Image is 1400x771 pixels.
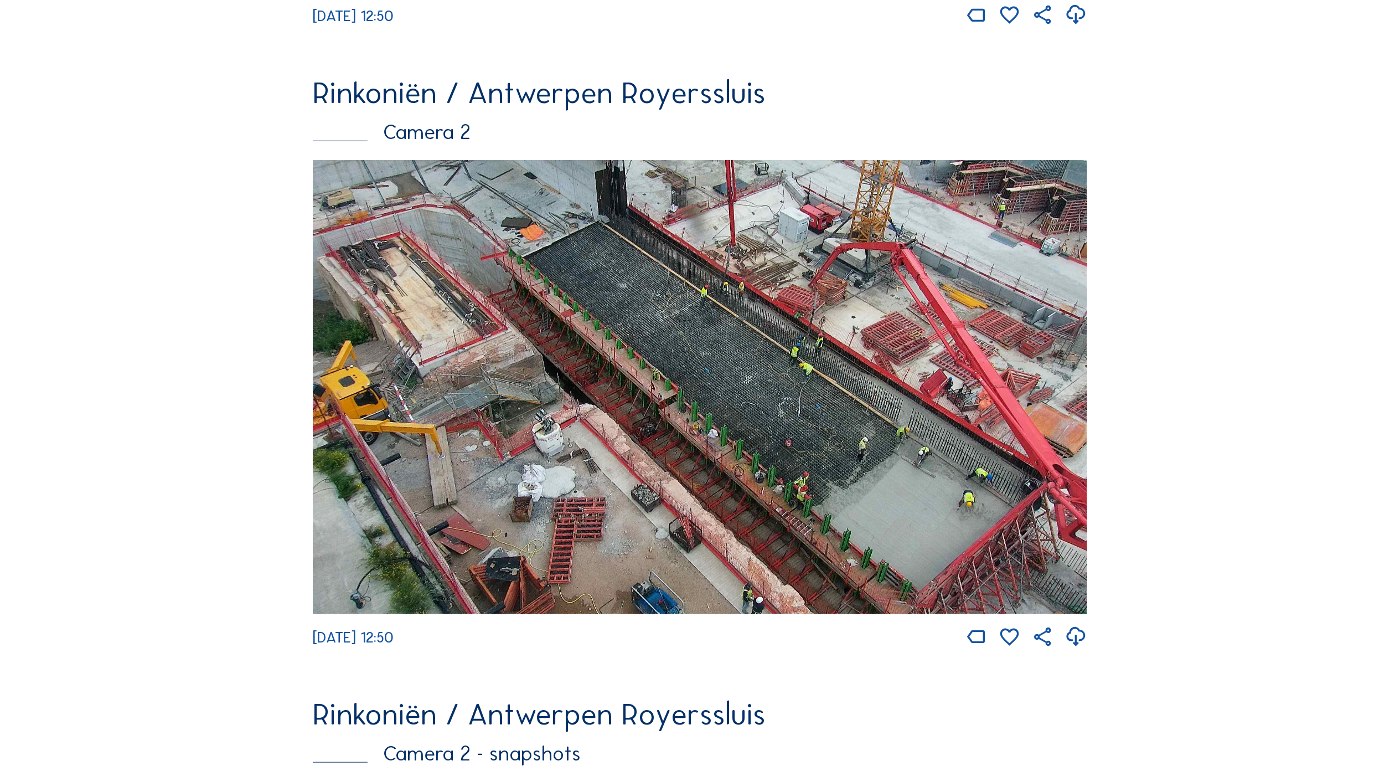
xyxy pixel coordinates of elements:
[313,743,1087,764] div: Camera 2 - snapshots
[313,7,394,25] span: [DATE] 12:50
[313,121,1087,142] div: Camera 2
[313,699,1087,729] div: Rinkoniën / Antwerpen Royerssluis
[313,78,1087,107] div: Rinkoniën / Antwerpen Royerssluis
[313,628,394,646] span: [DATE] 12:50
[313,160,1087,614] img: Image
